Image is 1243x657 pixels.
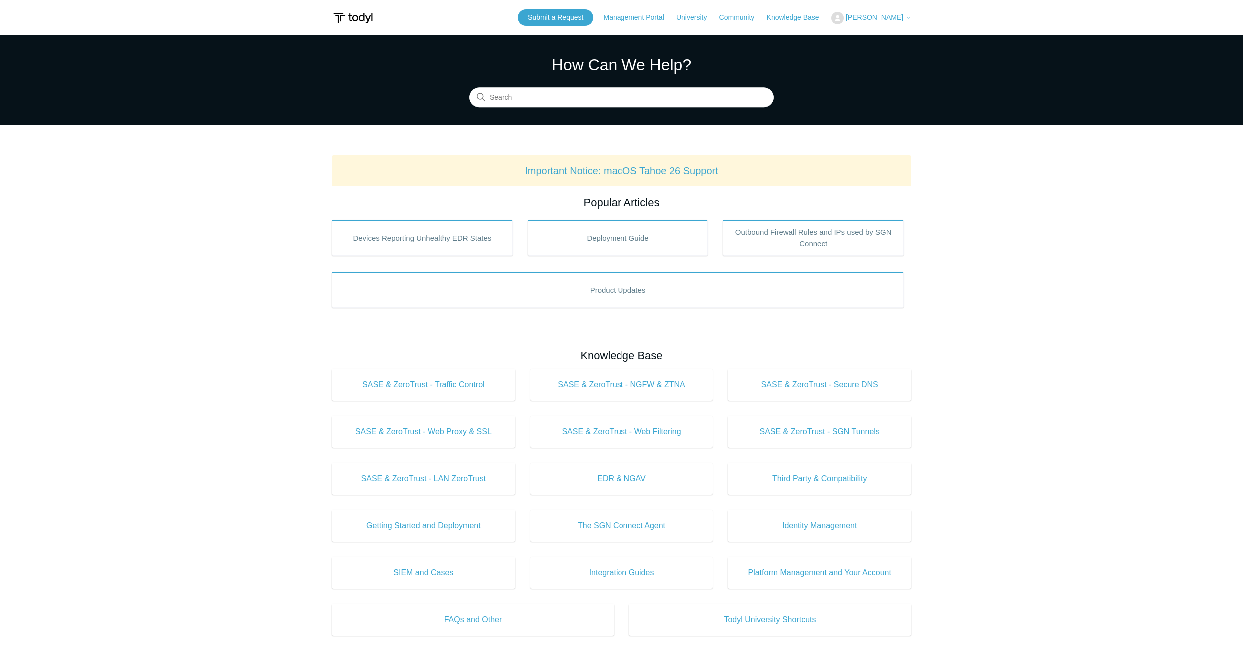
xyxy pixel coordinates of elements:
[518,9,593,26] a: Submit a Request
[530,510,713,542] a: The SGN Connect Agent
[728,557,911,589] a: Platform Management and Your Account
[530,463,713,495] a: EDR & NGAV
[728,369,911,401] a: SASE & ZeroTrust - Secure DNS
[347,379,500,391] span: SASE & ZeroTrust - Traffic Control
[347,614,599,626] span: FAQs and Other
[723,220,904,256] a: Outbound Firewall Rules and IPs used by SGN Connect
[332,416,515,448] a: SASE & ZeroTrust - Web Proxy & SSL
[347,567,500,579] span: SIEM and Cases
[767,12,829,23] a: Knowledge Base
[332,463,515,495] a: SASE & ZeroTrust - LAN ZeroTrust
[332,9,374,27] img: Todyl Support Center Help Center home page
[332,604,614,636] a: FAQs and Other
[644,614,896,626] span: Todyl University Shortcuts
[728,510,911,542] a: Identity Management
[469,53,774,77] h1: How Can We Help?
[332,347,911,364] h2: Knowledge Base
[846,13,903,21] span: [PERSON_NAME]
[728,416,911,448] a: SASE & ZeroTrust - SGN Tunnels
[469,88,774,108] input: Search
[545,520,698,532] span: The SGN Connect Agent
[530,369,713,401] a: SASE & ZeroTrust - NGFW & ZTNA
[347,426,500,438] span: SASE & ZeroTrust - Web Proxy & SSL
[332,510,515,542] a: Getting Started and Deployment
[545,426,698,438] span: SASE & ZeroTrust - Web Filtering
[604,12,674,23] a: Management Portal
[728,463,911,495] a: Third Party & Compatibility
[743,379,896,391] span: SASE & ZeroTrust - Secure DNS
[545,379,698,391] span: SASE & ZeroTrust - NGFW & ZTNA
[332,557,515,589] a: SIEM and Cases
[332,220,513,256] a: Devices Reporting Unhealthy EDR States
[831,12,911,24] button: [PERSON_NAME]
[743,473,896,485] span: Third Party & Compatibility
[332,194,911,211] h2: Popular Articles
[528,220,708,256] a: Deployment Guide
[530,416,713,448] a: SASE & ZeroTrust - Web Filtering
[347,520,500,532] span: Getting Started and Deployment
[530,557,713,589] a: Integration Guides
[525,165,718,176] a: Important Notice: macOS Tahoe 26 Support
[629,604,911,636] a: Todyl University Shortcuts
[743,426,896,438] span: SASE & ZeroTrust - SGN Tunnels
[743,520,896,532] span: Identity Management
[347,473,500,485] span: SASE & ZeroTrust - LAN ZeroTrust
[719,12,765,23] a: Community
[332,272,904,308] a: Product Updates
[545,473,698,485] span: EDR & NGAV
[332,369,515,401] a: SASE & ZeroTrust - Traffic Control
[743,567,896,579] span: Platform Management and Your Account
[545,567,698,579] span: Integration Guides
[676,12,717,23] a: University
